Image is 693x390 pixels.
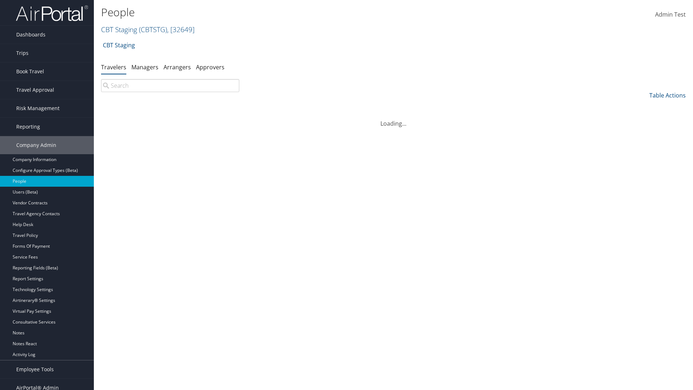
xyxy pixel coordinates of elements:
a: CBT Staging [103,38,135,52]
a: Admin Test [655,4,686,26]
span: Dashboards [16,26,45,44]
span: Book Travel [16,62,44,81]
a: Arrangers [164,63,191,71]
span: Risk Management [16,99,60,117]
a: CBT Staging [101,25,195,34]
span: ( CBTSTG ) [139,25,167,34]
a: Managers [131,63,158,71]
span: Trips [16,44,29,62]
a: Travelers [101,63,126,71]
h1: People [101,5,491,20]
div: Loading... [101,110,686,128]
a: Approvers [196,63,225,71]
span: Travel Approval [16,81,54,99]
span: Reporting [16,118,40,136]
img: airportal-logo.png [16,5,88,22]
span: Company Admin [16,136,56,154]
a: Table Actions [649,91,686,99]
span: , [ 32649 ] [167,25,195,34]
input: Search [101,79,239,92]
span: Employee Tools [16,360,54,378]
span: Admin Test [655,10,686,18]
